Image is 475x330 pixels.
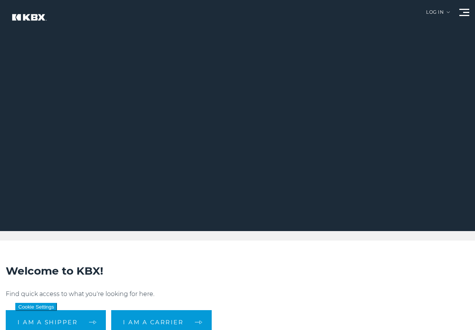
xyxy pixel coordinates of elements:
[18,319,78,325] span: I am a shipper
[15,303,57,311] button: Cookie Settings
[6,290,469,299] p: Find quick access to what you're looking for here.
[6,264,469,278] h2: Welcome to KBX!
[426,10,450,20] div: Log in
[123,319,183,325] span: I am a carrier
[447,11,450,13] img: arrow
[6,8,52,35] img: kbx logo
